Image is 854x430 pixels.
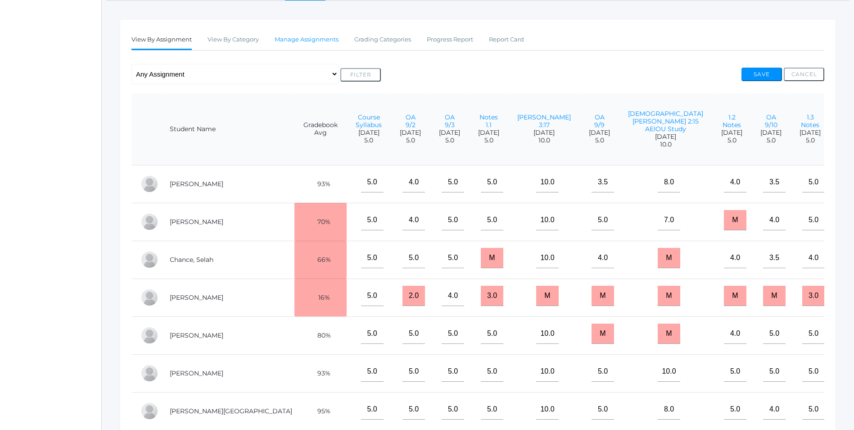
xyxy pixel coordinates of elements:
[517,137,571,144] span: 10.0
[765,113,777,129] a: OA 9/10
[741,68,782,81] button: Save
[356,113,382,129] a: Course Syllabus
[170,256,213,264] a: Chance, Selah
[294,392,347,430] td: 95%
[140,251,158,269] div: Selah Chance
[439,137,460,144] span: 5.0
[628,133,703,141] span: [DATE]
[131,31,192,50] a: View By Assignment
[294,279,347,316] td: 16%
[489,31,524,49] a: Report Card
[356,129,382,137] span: [DATE]
[721,129,742,137] span: [DATE]
[478,129,499,137] span: [DATE]
[400,137,421,144] span: 5.0
[170,180,223,188] a: [PERSON_NAME]
[140,402,158,420] div: Shelby Hill
[294,93,347,165] th: Gradebook Avg
[294,316,347,354] td: 80%
[628,110,703,133] a: [DEMOGRAPHIC_DATA][PERSON_NAME] 2:15 AEIOU Study
[400,129,421,137] span: [DATE]
[354,31,411,49] a: Grading Categories
[594,113,605,129] a: OA 9/9
[208,31,259,49] a: View By Category
[760,129,782,137] span: [DATE]
[479,113,498,129] a: Notes 1.1
[723,113,741,129] a: 1.2 Notes
[340,68,381,82] button: Filter
[356,137,382,144] span: 5.0
[784,68,824,81] button: Cancel
[589,129,610,137] span: [DATE]
[140,326,158,344] div: Chase Farnes
[760,137,782,144] span: 5.0
[478,137,499,144] span: 5.0
[294,165,347,203] td: 93%
[140,364,158,382] div: Raelyn Hazen
[161,93,294,165] th: Student Name
[427,31,473,49] a: Progress Report
[275,31,339,49] a: Manage Assignments
[800,129,821,137] span: [DATE]
[589,137,610,144] span: 5.0
[445,113,455,129] a: OA 9/3
[140,175,158,193] div: Josey Baker
[801,113,819,129] a: 1.3 Notes
[170,407,292,415] a: [PERSON_NAME][GEOGRAPHIC_DATA]
[170,369,223,377] a: [PERSON_NAME]
[517,129,571,137] span: [DATE]
[140,288,158,306] div: Levi Erner
[140,213,158,231] div: Gabby Brozek
[294,354,347,392] td: 93%
[628,141,703,148] span: 10.0
[517,113,571,129] a: [PERSON_NAME] 3:17
[294,203,347,241] td: 70%
[800,137,821,144] span: 5.0
[721,137,742,144] span: 5.0
[294,241,347,279] td: 66%
[170,331,223,339] a: [PERSON_NAME]
[406,113,416,129] a: OA 9/2
[170,218,223,226] a: [PERSON_NAME]
[170,293,223,302] a: [PERSON_NAME]
[439,129,460,137] span: [DATE]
